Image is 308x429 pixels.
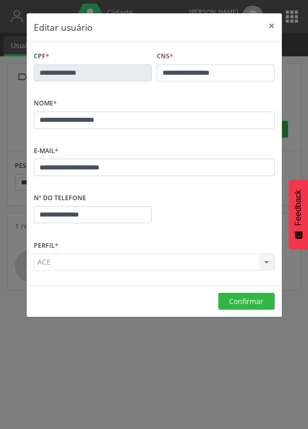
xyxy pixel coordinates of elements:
[157,49,173,65] label: CNS
[34,20,93,34] h5: Editar usuário
[218,293,275,310] button: Confirmar
[34,49,49,65] label: CPF
[289,180,308,249] button: Feedback - Mostrar pesquisa
[34,238,58,253] label: Perfil
[34,96,57,112] label: Nome
[34,143,58,159] label: E-mail
[261,13,282,38] button: Close
[229,296,263,306] span: Confirmar
[294,190,303,226] span: Feedback
[34,190,86,206] label: Nº do Telefone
